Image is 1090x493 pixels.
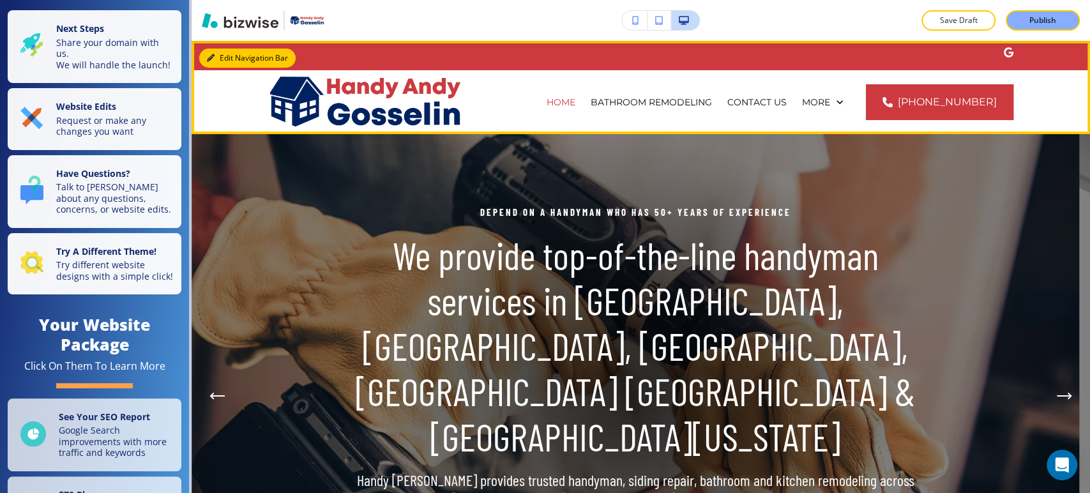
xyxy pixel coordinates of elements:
[204,383,230,409] div: Previous Slide
[59,411,150,423] strong: See Your SEO Report
[8,155,181,228] button: Have Questions?Talk to [PERSON_NAME] about any questions, concerns, or website edits.
[591,96,712,109] p: BATHROOM REMODELING
[24,360,165,373] div: Click On Them To Learn More
[56,259,174,282] p: Try different website designs with a simple click!
[56,167,130,179] strong: Have Questions?
[802,96,830,109] p: More
[1052,383,1077,409] div: Next Slide
[8,10,181,83] button: Next StepsShare your domain with us.We will handle the launch!
[8,398,181,471] a: See Your SEO ReportGoogle Search improvements with more traffic and keywords
[341,232,930,459] h1: We provide top-of-the-line handyman services in [GEOGRAPHIC_DATA], [GEOGRAPHIC_DATA], [GEOGRAPHIC...
[898,95,997,110] span: [PHONE_NUMBER]
[8,233,181,295] button: Try A Different Theme!Try different website designs with a simple click!
[56,22,104,34] strong: Next Steps
[290,16,324,26] img: Your Logo
[56,245,156,257] strong: Try A Different Theme!
[1052,383,1077,409] button: Next Hero Image
[56,115,174,137] p: Request or make any changes you want
[268,75,464,128] img: Handy Andy Gosselin
[1047,450,1077,480] div: Open Intercom Messenger
[8,88,181,150] button: Website EditsRequest or make any changes you want
[56,100,116,112] strong: Website Edits
[204,383,230,409] button: Previous Hero Image
[59,425,174,459] p: Google Search improvements with more traffic and keywords
[866,84,1013,120] a: [PHONE_NUMBER]
[199,49,296,68] button: Edit Navigation Bar
[727,96,787,109] p: CONTACT US
[56,37,174,71] p: Share your domain with us. We will handle the launch!
[547,96,575,109] p: HOME
[1006,10,1080,31] button: Publish
[56,181,174,215] p: Talk to [PERSON_NAME] about any questions, concerns, or website edits.
[341,204,930,220] p: Depend On a Handyman Who Has 50+ Years of Experience
[202,13,278,28] img: Bizwise Logo
[921,10,995,31] button: Save Draft
[8,315,181,354] h4: Your Website Package
[1029,15,1056,26] p: Publish
[938,15,979,26] p: Save Draft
